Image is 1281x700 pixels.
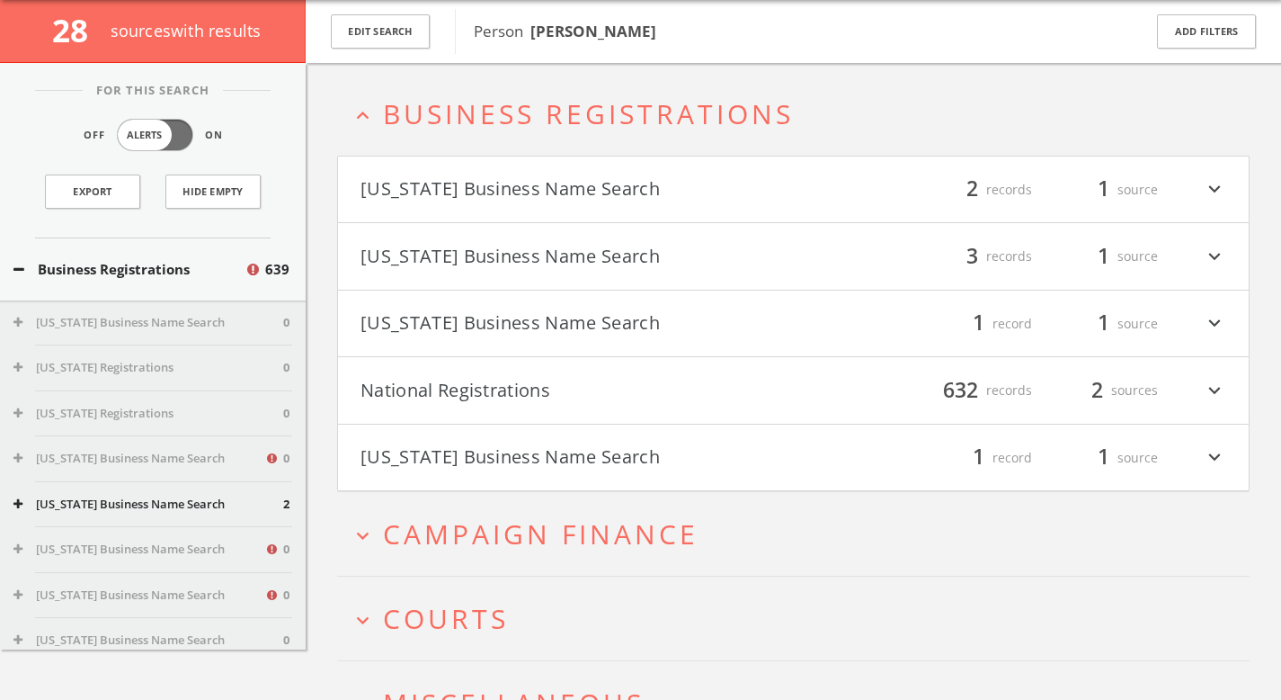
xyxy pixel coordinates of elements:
[1090,308,1117,339] span: 1
[265,260,289,281] span: 639
[1203,309,1226,339] i: expand_more
[1050,241,1158,272] div: source
[383,516,698,552] span: Campaign Finance
[958,240,986,272] span: 3
[351,604,1250,633] button: expand_moreCourts
[283,633,289,651] span: 0
[13,542,264,560] button: [US_STATE] Business Name Search
[205,129,223,144] span: On
[383,95,794,132] span: Business Registrations
[924,443,1032,473] div: record
[283,496,289,514] span: 2
[13,260,245,281] button: Business Registrations
[52,9,103,51] span: 28
[83,82,223,100] span: For This Search
[924,375,1032,406] div: records
[1203,375,1226,406] i: expand_more
[351,519,1250,549] button: expand_moreCampaign Finance
[958,174,986,205] span: 2
[331,14,430,49] button: Edit Search
[1050,443,1158,473] div: source
[1157,14,1256,49] button: Add Filters
[924,309,1032,339] div: record
[1203,241,1226,272] i: expand_more
[935,374,986,406] span: 632
[360,241,794,272] button: [US_STATE] Business Name Search
[1090,442,1117,473] span: 1
[84,129,105,144] span: Off
[13,405,283,423] button: [US_STATE] Registrations
[1050,309,1158,339] div: source
[965,442,992,473] span: 1
[1203,175,1226,205] i: expand_more
[13,360,283,378] button: [US_STATE] Registrations
[45,175,140,209] a: Export
[530,21,656,41] b: [PERSON_NAME]
[13,314,283,332] button: [US_STATE] Business Name Search
[13,633,283,651] button: [US_STATE] Business Name Search
[13,496,283,514] button: [US_STATE] Business Name Search
[360,443,794,473] button: [US_STATE] Business Name Search
[1050,375,1158,406] div: sources
[283,587,289,605] span: 0
[1090,240,1117,272] span: 1
[1203,443,1226,473] i: expand_more
[924,175,1032,205] div: records
[360,375,794,406] button: National Registrations
[474,21,656,41] span: Person
[1083,374,1111,406] span: 2
[1050,175,1158,205] div: source
[283,451,289,469] span: 0
[965,308,992,339] span: 1
[360,175,794,205] button: [US_STATE] Business Name Search
[111,20,262,41] span: source s with results
[283,314,289,332] span: 0
[283,360,289,378] span: 0
[383,600,509,637] span: Courts
[165,175,261,209] button: Hide Empty
[351,99,1250,129] button: expand_lessBusiness Registrations
[360,309,794,339] button: [US_STATE] Business Name Search
[283,405,289,423] span: 0
[351,103,375,128] i: expand_less
[351,608,375,633] i: expand_more
[351,524,375,548] i: expand_more
[13,587,264,605] button: [US_STATE] Business Name Search
[283,542,289,560] span: 0
[13,451,264,469] button: [US_STATE] Business Name Search
[1090,174,1117,205] span: 1
[924,241,1032,272] div: records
